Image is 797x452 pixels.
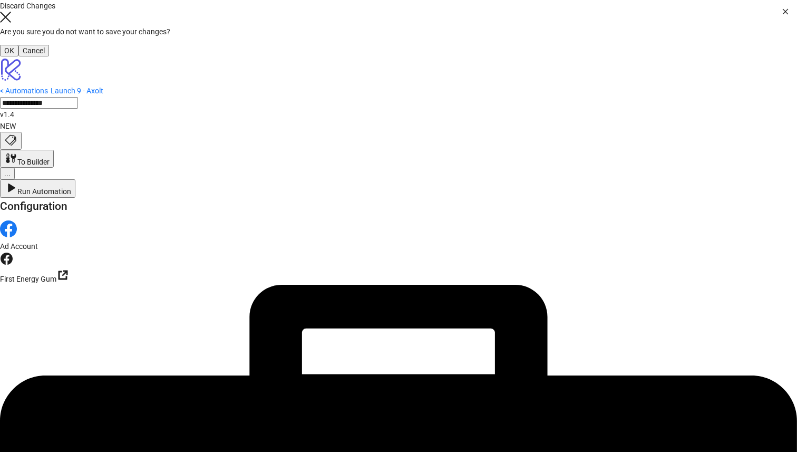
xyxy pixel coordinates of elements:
span: close [782,8,789,15]
button: Cancel [18,45,49,56]
span: To Builder [17,158,50,166]
div: Cancel [23,46,45,55]
div: OK [4,46,14,55]
span: Run Automation [17,187,71,196]
a: Launch 9 - Axolt [48,86,103,95]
